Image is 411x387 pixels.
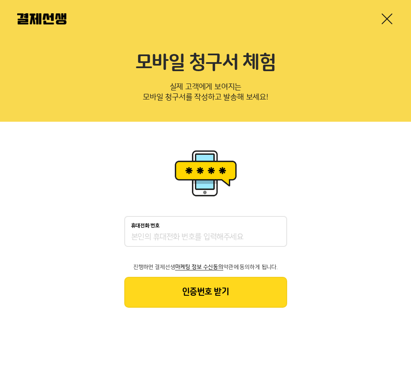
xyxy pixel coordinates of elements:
img: 결제선생 [17,13,66,24]
button: 인증번호 받기 [124,277,287,308]
input: 휴대전화 번호 [131,232,280,243]
img: 휴대폰인증 이미지 [171,147,240,199]
p: 진행하면 결제선생 약관에 동의하게 됩니다. [124,264,287,270]
p: 실제 고객에게 보여지는 모바일 청구서를 작성하고 발송해 보세요! [17,80,394,108]
span: 마케팅 정보 수신동의 [175,264,223,270]
p: 휴대전화 번호 [131,223,160,229]
h2: 모바일 청구서 체험 [17,51,394,75]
